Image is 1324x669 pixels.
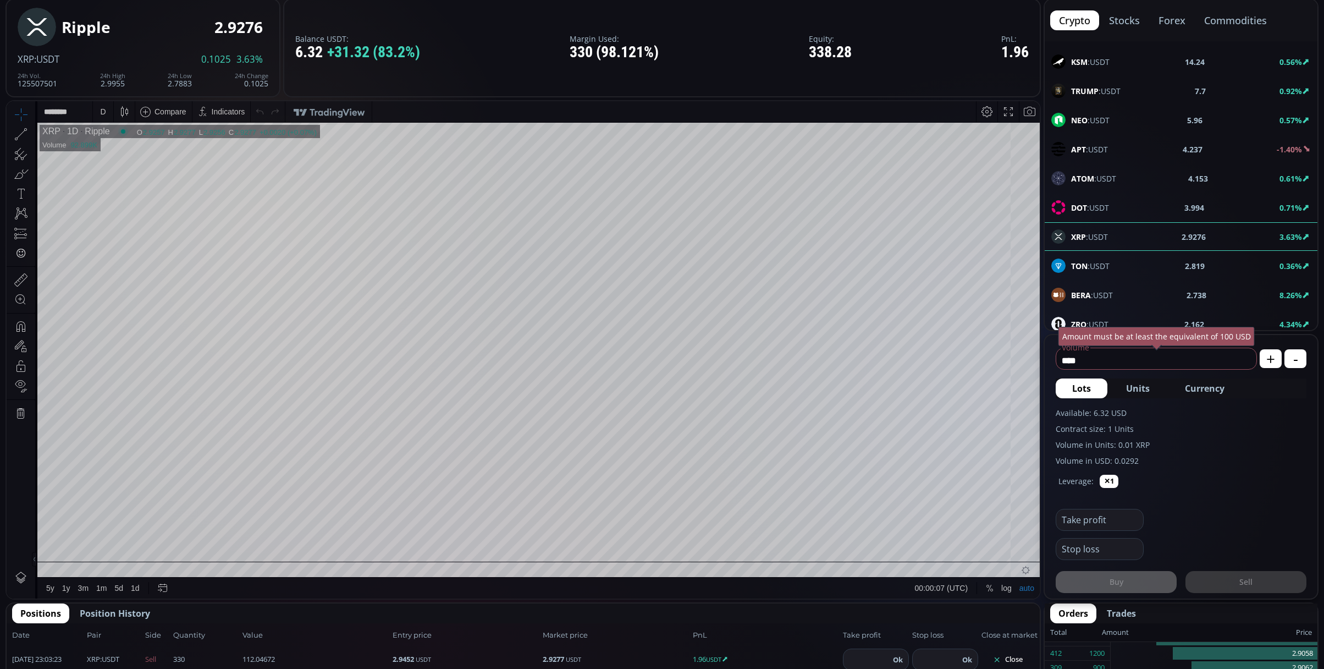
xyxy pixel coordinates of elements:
[706,655,721,663] small: USDT
[1071,144,1108,155] span: :USDT
[12,654,84,665] span: [DATE] 23:03:23
[975,476,991,497] div: Toggle Percentage
[1071,56,1110,68] span: :USDT
[1058,475,1094,487] label: Leverage:
[235,73,268,87] div: 0.1025
[1050,646,1062,661] div: 412
[12,630,84,641] span: Date
[890,654,906,666] button: Ok
[1279,319,1302,330] b: 4.34%
[1099,604,1144,623] button: Trades
[1071,114,1110,126] span: :USDT
[228,27,250,35] div: 2.9277
[1107,607,1136,620] span: Trades
[809,44,852,61] div: 338.28
[981,651,1034,668] button: Close
[1260,349,1282,368] button: +
[87,630,142,641] span: Pair
[1126,382,1150,395] span: Units
[56,482,64,491] div: 1y
[959,654,975,666] button: Ok
[167,27,189,35] div: 2.9277
[80,607,150,620] span: Position History
[1071,115,1088,125] b: NEO
[71,25,103,35] div: Ripple
[1279,57,1302,67] b: 0.56%
[1058,607,1088,620] span: Orders
[1279,86,1302,96] b: 0.92%
[1279,173,1302,184] b: 0.61%
[1071,202,1109,213] span: :USDT
[112,25,122,35] div: Market open
[235,73,268,79] div: 24h Change
[1279,202,1302,213] b: 0.71%
[100,73,125,87] div: 2.9955
[214,19,263,36] div: 2.9276
[1100,10,1149,30] button: stocks
[205,6,239,15] div: Indicators
[18,73,57,87] div: 125507501
[809,35,852,43] label: Equity:
[90,482,100,491] div: 1m
[201,54,231,64] span: 0.1025
[1050,10,1099,30] button: crypto
[168,73,192,79] div: 24h Low
[570,44,659,61] div: 330 (98.121%)
[87,654,100,664] b: XRP
[1071,289,1113,301] span: :USDT
[1071,85,1121,97] span: :USDT
[147,476,165,497] div: Go to
[12,604,69,623] button: Positions
[148,6,180,15] div: Compare
[1058,327,1255,346] div: Amount must be at least the equivalent of 100 USD
[54,25,71,35] div: 1D
[995,482,1005,491] div: log
[34,53,59,65] span: :USDT
[93,6,99,15] div: D
[991,476,1009,497] div: Toggle Log Scale
[162,27,167,35] div: H
[1279,261,1302,271] b: 0.36%
[1284,349,1306,368] button: -
[36,25,54,35] div: XRP
[912,630,978,641] span: Stop loss
[295,35,420,43] label: Balance USDT:
[1071,319,1108,330] span: :USDT
[1185,260,1205,272] b: 2.819
[1150,10,1194,30] button: forex
[393,654,414,664] b: 2.9452
[1184,202,1204,213] b: 3.994
[1056,423,1306,435] label: Contract size: 1 Units
[1071,319,1086,330] b: ZRO
[173,654,239,665] span: 330
[236,54,263,64] span: 3.63%
[20,607,61,620] span: Positions
[1183,144,1202,155] b: 4.237
[18,53,34,65] span: XRP
[1013,482,1028,491] div: auto
[36,40,59,48] div: Volume
[1168,379,1241,398] button: Currency
[18,73,57,79] div: 24h Vol.
[1071,173,1116,184] span: :USDT
[168,73,192,87] div: 2.7883
[1195,10,1276,30] button: commodities
[1102,626,1129,640] div: Amount
[1195,85,1206,97] b: 7.7
[1187,289,1206,301] b: 2.738
[1089,646,1105,661] div: 1200
[416,655,431,663] small: USDT
[1187,114,1202,126] b: 5.96
[393,630,539,641] span: Entry price
[1071,260,1110,272] span: :USDT
[1279,115,1302,125] b: 0.57%
[693,630,840,641] span: PnL
[64,40,90,48] div: 92.899K
[10,147,19,157] div: 
[566,655,581,663] small: USDT
[1100,475,1118,488] button: ✕1
[197,27,219,35] div: 2.9256
[1071,202,1087,213] b: DOT
[1279,290,1302,300] b: 8.26%
[253,27,310,35] div: +0.0020 (+0.07%)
